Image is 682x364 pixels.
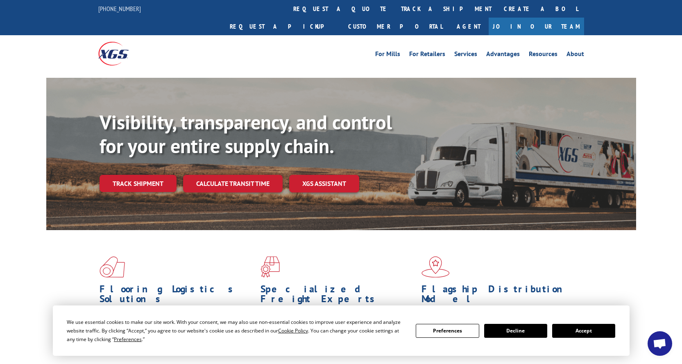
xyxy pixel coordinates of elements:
[183,175,283,192] a: Calculate transit time
[489,18,584,35] a: Join Our Team
[100,284,254,308] h1: Flooring Logistics Solutions
[289,175,359,192] a: XGS ASSISTANT
[566,51,584,60] a: About
[100,256,125,278] img: xgs-icon-total-supply-chain-intelligence-red
[486,51,520,60] a: Advantages
[114,336,142,343] span: Preferences
[449,18,489,35] a: Agent
[261,284,415,308] h1: Specialized Freight Experts
[278,327,308,334] span: Cookie Policy
[98,5,141,13] a: [PHONE_NUMBER]
[648,331,672,356] a: Open chat
[484,324,547,338] button: Decline
[342,18,449,35] a: Customer Portal
[224,18,342,35] a: Request a pickup
[416,324,479,338] button: Preferences
[67,318,406,344] div: We use essential cookies to make our site work. With your consent, we may also use non-essential ...
[552,324,615,338] button: Accept
[375,51,400,60] a: For Mills
[100,175,177,192] a: Track shipment
[53,305,630,356] div: Cookie Consent Prompt
[421,284,576,308] h1: Flagship Distribution Model
[454,51,477,60] a: Services
[100,109,392,158] b: Visibility, transparency, and control for your entire supply chain.
[529,51,557,60] a: Resources
[421,256,450,278] img: xgs-icon-flagship-distribution-model-red
[261,256,280,278] img: xgs-icon-focused-on-flooring-red
[409,51,445,60] a: For Retailers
